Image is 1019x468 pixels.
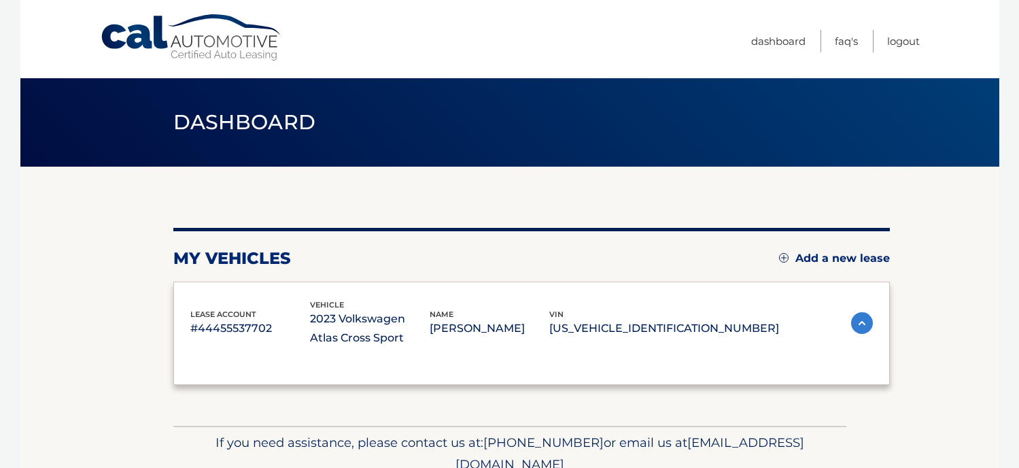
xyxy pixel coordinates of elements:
[887,30,920,52] a: Logout
[835,30,858,52] a: FAQ's
[430,319,549,338] p: [PERSON_NAME]
[549,310,564,319] span: vin
[337,367,421,377] span: Monthly sales Tax
[751,30,806,52] a: Dashboard
[310,300,344,310] span: vehicle
[310,310,430,348] p: 2023 Volkswagen Atlas Cross Sport
[190,310,256,319] span: lease account
[549,319,779,338] p: [US_VEHICLE_IDENTIFICATION_NUMBER]
[173,248,291,269] h2: my vehicles
[779,252,890,265] a: Add a new lease
[100,14,283,62] a: Cal Automotive
[779,253,789,263] img: add.svg
[483,435,604,450] span: [PHONE_NUMBER]
[190,367,270,377] span: Monthly Payment
[851,312,873,334] img: accordion-active.svg
[190,319,310,338] p: #44455537702
[430,310,453,319] span: name
[485,367,592,377] span: Total Monthly Payment
[173,110,316,135] span: Dashboard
